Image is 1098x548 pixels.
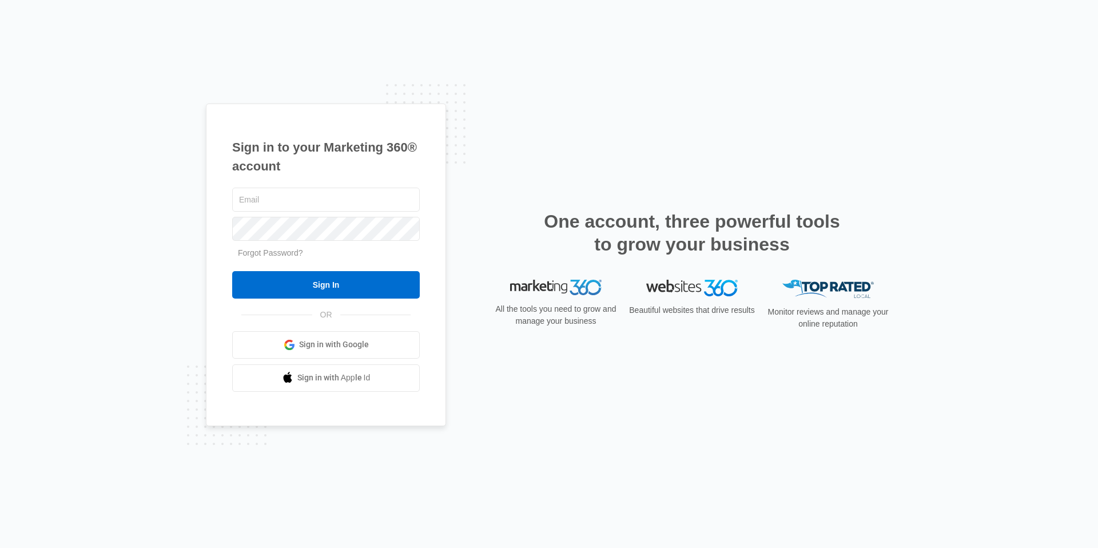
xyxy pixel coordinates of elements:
[764,306,892,330] p: Monitor reviews and manage your online reputation
[299,339,369,351] span: Sign in with Google
[646,280,738,296] img: Websites 360
[238,248,303,257] a: Forgot Password?
[540,210,844,256] h2: One account, three powerful tools to grow your business
[232,364,420,392] a: Sign in with Apple Id
[312,309,340,321] span: OR
[232,138,420,176] h1: Sign in to your Marketing 360® account
[232,331,420,359] a: Sign in with Google
[232,271,420,299] input: Sign In
[628,304,756,316] p: Beautiful websites that drive results
[510,280,602,296] img: Marketing 360
[232,188,420,212] input: Email
[492,303,620,327] p: All the tools you need to grow and manage your business
[782,280,874,299] img: Top Rated Local
[297,372,371,384] span: Sign in with Apple Id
